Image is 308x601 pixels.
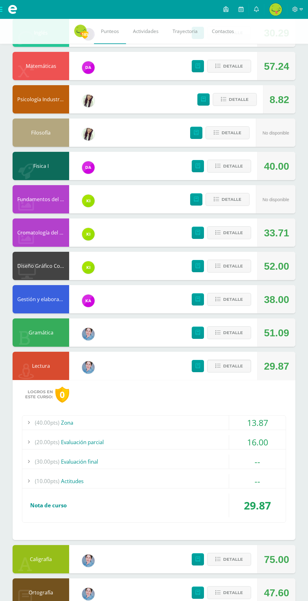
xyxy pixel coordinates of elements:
[205,19,241,44] a: Contactos
[223,294,243,305] span: Detalle
[206,193,250,206] button: Detalle
[13,318,69,347] div: Gramática
[74,25,87,37] img: 97e88fa67c80cacf31678ba3dd903fc2.png
[30,502,67,509] span: Nota de curso
[35,435,59,449] span: (20.00pts)
[173,28,198,35] span: Trayectoria
[13,545,69,573] div: Caligrafía
[264,252,289,280] div: 52.00
[133,28,158,35] span: Actividades
[269,3,282,16] img: 97e88fa67c80cacf31678ba3dd903fc2.png
[13,352,69,380] div: Lectura
[82,328,95,340] img: 044c0162fa7e0f0b4b3ccbd14fd12260.png
[229,493,286,517] div: 29.87
[229,435,286,449] div: 16.00
[223,554,243,565] span: Detalle
[81,30,88,38] span: 185
[222,194,241,205] span: Detalle
[13,152,69,180] div: Fisica I
[13,252,69,280] div: Diseño Gráfico Computarizado
[13,52,69,80] div: Matemáticas
[82,161,95,174] img: 9ec2f35d84b77fba93b74c0ecd725fb6.png
[25,389,53,400] span: Logros en este curso:
[35,474,59,488] span: (10.00pts)
[82,95,95,107] img: 884167c362124c595760b4cf87955e65.png
[22,435,286,449] div: Evaluación parcial
[126,19,166,44] a: Actividades
[82,588,95,600] img: 044c0162fa7e0f0b4b3ccbd14fd12260.png
[207,553,251,566] button: Detalle
[22,474,286,488] div: Actitudes
[223,587,243,598] span: Detalle
[207,160,251,173] button: Detalle
[22,416,286,430] div: Zona
[82,554,95,567] img: 044c0162fa7e0f0b4b3ccbd14fd12260.png
[207,60,251,73] button: Detalle
[207,586,251,599] button: Detalle
[223,360,243,372] span: Detalle
[166,19,205,44] a: Trayectoria
[82,261,95,274] img: 9ab151970ea35c44bfeb152f0ad901f3.png
[223,327,243,339] span: Detalle
[229,416,286,430] div: 13.87
[223,60,243,72] span: Detalle
[222,127,241,139] span: Detalle
[207,326,251,339] button: Detalle
[35,455,59,469] span: (30.00pts)
[13,185,69,213] div: Fundamentos del Diseño
[264,152,289,180] div: 40.00
[264,352,289,380] div: 29.87
[264,52,289,80] div: 57.24
[101,28,119,35] span: Punteos
[94,19,126,44] a: Punteos
[82,61,95,74] img: 9ec2f35d84b77fba93b74c0ecd725fb6.png
[206,126,250,139] button: Detalle
[229,474,286,488] div: --
[229,455,286,469] div: --
[270,85,289,114] div: 8.82
[22,455,286,469] div: Evaluación final
[207,260,251,273] button: Detalle
[82,295,95,307] img: bee4affa6473aeaf057711ec23146b4f.png
[13,218,69,247] div: Cromatología del Color
[207,226,251,239] button: Detalle
[262,130,289,135] span: No disponible
[264,219,289,247] div: 33.71
[55,387,69,403] div: 0
[223,227,243,239] span: Detalle
[13,285,69,313] div: Gestión y elaboración de proyectos
[223,260,243,272] span: Detalle
[82,195,95,207] img: 9ab151970ea35c44bfeb152f0ad901f3.png
[82,361,95,374] img: 044c0162fa7e0f0b4b3ccbd14fd12260.png
[82,128,95,141] img: 884167c362124c595760b4cf87955e65.png
[35,416,59,430] span: (40.00pts)
[229,94,249,105] span: Detalle
[207,360,251,372] button: Detalle
[213,93,257,106] button: Detalle
[223,160,243,172] span: Detalle
[264,319,289,347] div: 51.09
[82,228,95,240] img: 9ab151970ea35c44bfeb152f0ad901f3.png
[207,293,251,306] button: Detalle
[264,285,289,314] div: 38.00
[13,119,69,147] div: Filosofía
[13,85,69,113] div: Psicología Industrial
[264,545,289,574] div: 75.00
[262,197,289,202] span: No disponible
[212,28,234,35] span: Contactos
